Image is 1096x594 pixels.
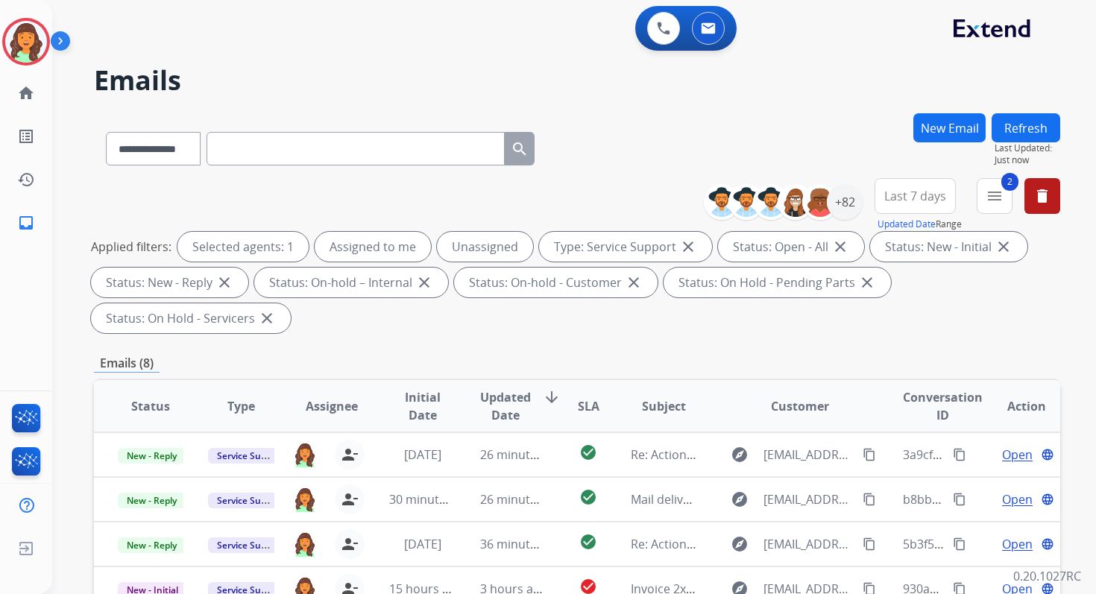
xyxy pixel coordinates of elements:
[258,309,276,327] mat-icon: close
[341,535,359,553] mat-icon: person_remove
[131,397,170,415] span: Status
[404,446,441,463] span: [DATE]
[94,66,1060,95] h2: Emails
[404,536,441,552] span: [DATE]
[480,536,567,552] span: 36 minutes ago
[953,537,966,551] mat-icon: content_copy
[91,238,171,256] p: Applied filters:
[995,238,1012,256] mat-icon: close
[995,142,1060,154] span: Last Updated:
[827,184,863,220] div: +82
[763,535,854,553] span: [EMAIL_ADDRESS][DOMAIN_NAME]
[5,21,47,63] img: avatar
[293,487,317,512] img: agent-avatar
[480,446,567,463] span: 26 minutes ago
[992,113,1060,142] button: Refresh
[863,537,876,551] mat-icon: content_copy
[1013,567,1081,585] p: 0.20.1027RC
[227,397,255,415] span: Type
[254,268,448,297] div: Status: On-hold – Internal
[995,154,1060,166] span: Just now
[341,446,359,464] mat-icon: person_remove
[642,397,686,415] span: Subject
[208,537,293,553] span: Service Support
[579,488,597,506] mat-icon: check_circle
[731,535,749,553] mat-icon: explore
[415,274,433,291] mat-icon: close
[177,232,309,262] div: Selected agents: 1
[511,140,529,158] mat-icon: search
[953,493,966,506] mat-icon: content_copy
[579,533,597,551] mat-icon: check_circle
[91,268,248,297] div: Status: New - Reply
[731,490,749,508] mat-icon: explore
[215,274,233,291] mat-icon: close
[389,491,476,508] span: 30 minutes ago
[771,397,829,415] span: Customer
[884,193,946,199] span: Last 7 days
[480,491,567,508] span: 26 minutes ago
[1041,493,1054,506] mat-icon: language
[293,531,317,557] img: agent-avatar
[858,274,876,291] mat-icon: close
[1041,448,1054,461] mat-icon: language
[679,238,697,256] mat-icon: close
[293,442,317,467] img: agent-avatar
[480,388,531,424] span: Updated Date
[341,490,359,508] mat-icon: person_remove
[870,232,1027,262] div: Status: New - Initial
[91,303,291,333] div: Status: On Hold - Servicers
[763,490,854,508] span: [EMAIL_ADDRESS][DOMAIN_NAME]
[986,187,1004,205] mat-icon: menu
[208,448,293,464] span: Service Support
[953,448,966,461] mat-icon: content_copy
[831,238,849,256] mat-icon: close
[539,232,712,262] div: Type: Service Support
[17,214,35,232] mat-icon: inbox
[543,388,561,406] mat-icon: arrow_downward
[878,218,962,230] span: Range
[875,178,956,214] button: Last 7 days
[389,388,455,424] span: Initial Date
[118,493,186,508] span: New - Reply
[969,380,1060,432] th: Action
[118,537,186,553] span: New - Reply
[1001,173,1018,191] span: 2
[625,274,643,291] mat-icon: close
[315,232,431,262] div: Assigned to me
[903,388,983,424] span: Conversation ID
[763,446,854,464] span: [EMAIL_ADDRESS][DOMAIN_NAME]
[17,171,35,189] mat-icon: history
[1002,446,1033,464] span: Open
[631,491,904,508] span: Mail delivery failed: returning message to sender
[306,397,358,415] span: Assignee
[1002,535,1033,553] span: Open
[1033,187,1051,205] mat-icon: delete
[664,268,891,297] div: Status: On Hold - Pending Parts
[94,354,160,373] p: Emails (8)
[578,397,599,415] span: SLA
[1002,490,1033,508] span: Open
[977,178,1012,214] button: 2
[17,127,35,145] mat-icon: list_alt
[579,443,597,461] mat-icon: check_circle
[1041,537,1054,551] mat-icon: language
[913,113,986,142] button: New Email
[118,448,186,464] span: New - Reply
[17,84,35,102] mat-icon: home
[208,493,293,508] span: Service Support
[437,232,533,262] div: Unassigned
[454,268,658,297] div: Status: On-hold - Customer
[863,493,876,506] mat-icon: content_copy
[863,448,876,461] mat-icon: content_copy
[731,446,749,464] mat-icon: explore
[718,232,864,262] div: Status: Open - All
[878,218,936,230] button: Updated Date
